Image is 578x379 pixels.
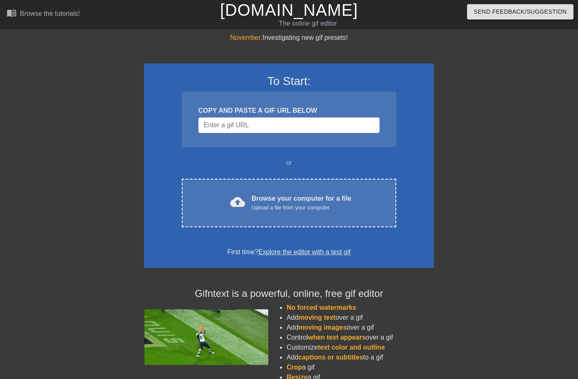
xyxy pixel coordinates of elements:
div: Upload a file from your computer [252,204,352,212]
h4: Gifntext is a powerful, online, free gif editor [144,288,434,300]
li: Add over a gif [287,323,434,333]
span: Crop [287,364,302,371]
li: Add over a gif [287,313,434,323]
span: menu_book [7,8,17,18]
div: Browse your computer for a file [252,194,352,212]
span: moving images [299,324,347,331]
a: Explore the editor with a test gif [258,248,351,255]
li: Customize [287,343,434,352]
span: moving text [299,314,336,321]
div: The online gif editor [197,19,419,29]
h3: To Start: [155,74,423,88]
li: a gif [287,362,434,372]
div: Investigating new gif presets! [144,33,434,43]
span: No forced watermarks [287,304,356,311]
li: Control over a gif [287,333,434,343]
a: Browse the tutorials! [7,8,80,21]
div: COPY AND PASTE A GIF URL BELOW [198,106,380,116]
div: Browse the tutorials! [20,10,80,17]
span: November: [230,34,263,41]
li: Add to a gif [287,352,434,362]
span: captions or subtitles [299,354,363,361]
span: cloud_upload [230,194,245,209]
span: text color and outline [318,344,385,351]
div: First time? [155,247,423,257]
button: Send Feedback/Suggestion [467,4,573,19]
div: or [166,158,412,168]
a: [DOMAIN_NAME] [220,1,358,19]
span: when text appears [308,334,366,341]
input: Username [198,117,380,133]
img: football_small.gif [144,309,268,365]
span: Send Feedback/Suggestion [474,7,567,17]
